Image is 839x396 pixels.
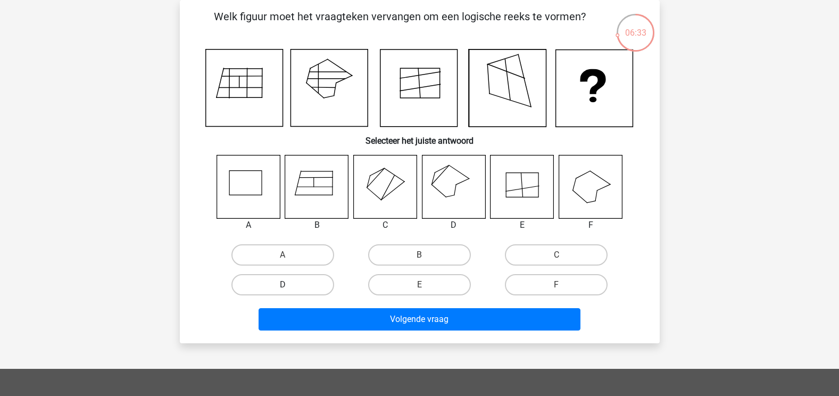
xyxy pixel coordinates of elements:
div: B [277,219,357,232]
label: F [505,274,608,295]
div: F [551,219,631,232]
label: A [231,244,334,266]
div: 06:33 [616,13,655,39]
div: D [414,219,494,232]
label: E [368,274,471,295]
div: E [482,219,562,232]
div: A [209,219,289,232]
label: B [368,244,471,266]
label: C [505,244,608,266]
label: D [231,274,334,295]
p: Welk figuur moet het vraagteken vervangen om een logische reeks te vormen? [197,9,603,40]
h6: Selecteer het juiste antwoord [197,127,643,146]
button: Volgende vraag [259,308,580,331]
div: C [345,219,426,232]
